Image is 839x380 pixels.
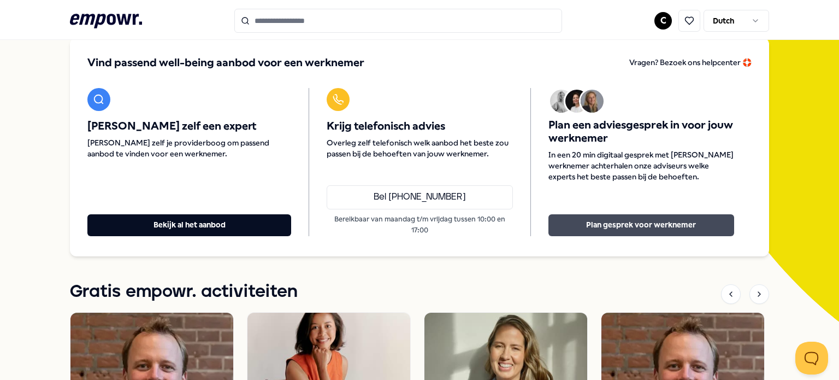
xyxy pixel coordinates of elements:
[87,214,291,236] button: Bekijk al het aanbod
[550,90,573,113] img: Avatar
[629,58,752,67] span: Vragen? Bezoek ons helpcenter 🛟
[327,214,512,236] p: Bereikbaar van maandag t/m vrijdag tussen 10:00 en 17:00
[629,55,752,71] a: Vragen? Bezoek ons helpcenter 🛟
[327,185,512,209] a: Bel [PHONE_NUMBER]
[70,278,298,306] h1: Gratis empowr. activiteiten
[87,120,291,133] span: [PERSON_NAME] zelf een expert
[234,9,562,33] input: Search for products, categories or subcategories
[87,137,291,159] span: [PERSON_NAME] zelf je providerboog om passend aanbod te vinden voor een werknemer.
[327,137,512,159] span: Overleg zelf telefonisch welk aanbod het beste zou passen bij de behoeften van jouw werknemer.
[565,90,588,113] img: Avatar
[548,149,734,182] span: In een 20 min digitaal gesprek met [PERSON_NAME] werknemer achterhalen onze adviseurs welke exper...
[654,12,672,30] button: C
[327,120,512,133] span: Krijg telefonisch advies
[548,119,734,145] span: Plan een adviesgesprek in voor jouw werknemer
[581,90,604,113] img: Avatar
[795,342,828,375] iframe: Help Scout Beacon - Open
[548,214,734,236] button: Plan gesprek voor werknemer
[87,55,364,71] span: Vind passend well-being aanbod voor een werknemer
